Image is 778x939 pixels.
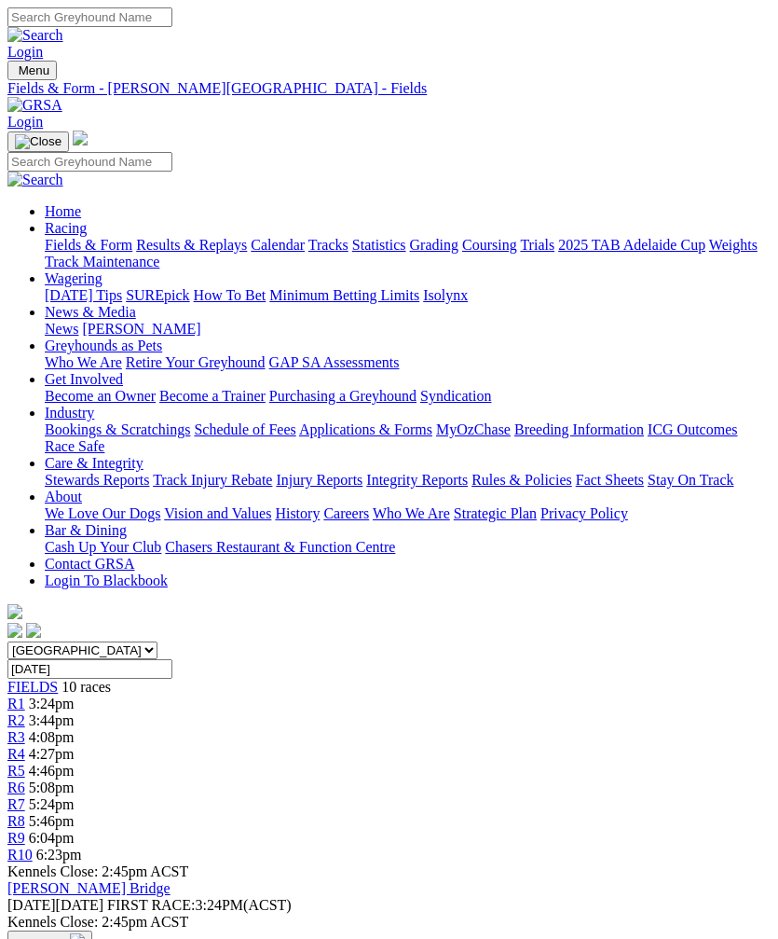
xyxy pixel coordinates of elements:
[45,354,122,370] a: Who We Are
[7,897,103,913] span: [DATE]
[7,623,22,638] img: facebook.svg
[7,796,25,812] a: R7
[7,27,63,44] img: Search
[45,505,771,522] div: About
[45,321,771,338] div: News & Media
[7,847,33,863] a: R10
[648,421,737,437] a: ICG Outcomes
[45,472,771,489] div: Care & Integrity
[7,7,172,27] input: Search
[45,421,771,455] div: Industry
[29,729,75,745] span: 4:08pm
[436,421,511,437] a: MyOzChase
[15,134,61,149] img: Close
[471,472,572,488] a: Rules & Policies
[45,287,771,304] div: Wagering
[194,287,266,303] a: How To Bet
[648,472,733,488] a: Stay On Track
[7,97,62,114] img: GRSA
[7,696,25,711] a: R1
[514,421,644,437] a: Breeding Information
[709,237,758,253] a: Weights
[29,780,75,795] span: 5:08pm
[45,203,81,219] a: Home
[45,321,78,337] a: News
[29,830,75,846] span: 6:04pm
[45,388,771,405] div: Get Involved
[251,237,305,253] a: Calendar
[126,287,189,303] a: SUREpick
[45,354,771,371] div: Greyhounds as Pets
[45,522,127,538] a: Bar & Dining
[7,863,188,879] span: Kennels Close: 2:45pm ACST
[73,131,88,145] img: logo-grsa-white.png
[82,321,200,337] a: [PERSON_NAME]
[308,237,348,253] a: Tracks
[45,287,122,303] a: [DATE] Tips
[45,573,168,588] a: Login To Blackbook
[45,472,149,488] a: Stewards Reports
[269,287,419,303] a: Minimum Betting Limits
[7,80,771,97] div: Fields & Form - [PERSON_NAME][GEOGRAPHIC_DATA] - Fields
[7,172,63,188] img: Search
[153,472,272,488] a: Track Injury Rebate
[29,796,75,812] span: 5:24pm
[45,237,771,270] div: Racing
[7,152,172,172] input: Search
[45,405,94,421] a: Industry
[45,388,156,404] a: Become an Owner
[576,472,644,488] a: Fact Sheets
[194,421,295,437] a: Schedule of Fees
[373,505,450,521] a: Who We Are
[45,254,159,269] a: Track Maintenance
[26,623,41,638] img: twitter.svg
[45,505,160,521] a: We Love Our Dogs
[136,237,247,253] a: Results & Replays
[462,237,517,253] a: Coursing
[276,472,362,488] a: Injury Reports
[45,220,87,236] a: Racing
[45,489,82,504] a: About
[7,780,25,795] a: R6
[299,421,432,437] a: Applications & Forms
[275,505,320,521] a: History
[7,763,25,779] a: R5
[36,847,82,863] span: 6:23pm
[366,472,468,488] a: Integrity Reports
[7,114,43,130] a: Login
[29,712,75,728] span: 3:44pm
[7,830,25,846] span: R9
[45,304,136,320] a: News & Media
[269,388,416,404] a: Purchasing a Greyhound
[7,746,25,762] a: R4
[7,880,171,896] a: [PERSON_NAME] Bridge
[29,763,75,779] span: 4:46pm
[45,455,143,471] a: Care & Integrity
[7,679,58,695] a: FIELDS
[7,813,25,829] a: R8
[45,338,162,353] a: Greyhounds as Pets
[7,729,25,745] a: R3
[7,914,771,931] div: Kennels Close: 2:45pm ACST
[107,897,292,913] span: 3:24PM(ACST)
[45,371,123,387] a: Get Involved
[7,712,25,728] a: R2
[29,813,75,829] span: 5:46pm
[45,237,132,253] a: Fields & Form
[420,388,491,404] a: Syndication
[558,237,705,253] a: 2025 TAB Adelaide Cup
[165,539,395,555] a: Chasers Restaurant & Function Centre
[7,61,57,80] button: Toggle navigation
[423,287,468,303] a: Isolynx
[164,505,271,521] a: Vision and Values
[352,237,406,253] a: Statistics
